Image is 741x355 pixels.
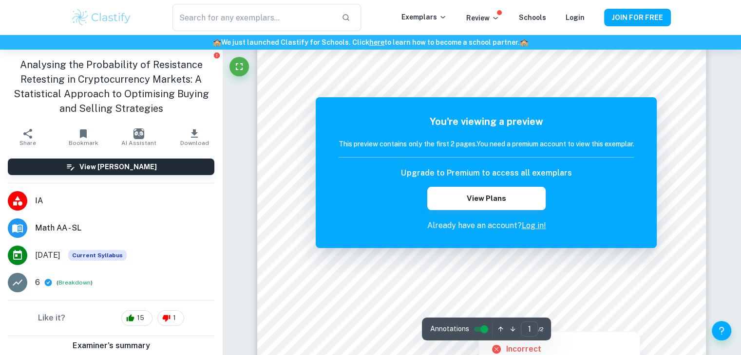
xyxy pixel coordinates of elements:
p: Already have an account? [339,220,634,231]
a: here [369,38,384,46]
h1: Analysing the Probability of Resistance Retesting in Cryptocurrency Markets: A Statistical Approa... [8,57,214,116]
h6: This preview contains only the first 2 pages. You need a premium account to view this exemplar. [339,139,634,149]
button: Fullscreen [229,57,249,76]
span: 1 [168,313,181,323]
input: Search for any exemplars... [172,4,333,31]
span: Share [19,140,36,146]
div: 15 [121,310,152,326]
span: [DATE] [35,249,60,261]
h6: Upgrade to Premium to access all exemplars [401,167,571,179]
a: Login [566,14,585,21]
span: IA [35,195,214,207]
a: Schools [519,14,546,21]
h5: You're viewing a preview [339,114,634,129]
span: 🏫 [520,38,528,46]
p: Review [466,13,499,23]
div: This exemplar is based on the current syllabus. Feel free to refer to it for inspiration/ideas wh... [68,250,127,261]
span: Download [180,140,209,146]
span: / 2 [538,325,543,334]
span: 🏫 [213,38,221,46]
button: Bookmark [56,124,111,151]
div: 1 [157,310,184,326]
p: 6 [35,277,40,288]
button: Breakdown [58,278,91,287]
img: Clastify logo [71,8,133,27]
button: Help and Feedback [712,321,731,340]
a: Log in! [521,221,546,230]
span: Annotations [430,324,469,334]
h6: Examiner's summary [4,340,218,352]
span: ( ) [57,278,93,287]
button: Report issue [213,52,220,59]
button: View [PERSON_NAME] [8,159,214,175]
span: Math AA - SL [35,222,214,234]
img: AI Assistant [133,128,144,139]
h6: Like it? [38,312,65,324]
h6: Incorrect [506,343,541,355]
button: View Plans [427,187,545,210]
p: Exemplars [401,12,447,22]
span: Current Syllabus [68,250,127,261]
span: 15 [132,313,150,323]
span: Bookmark [69,140,98,146]
h6: View [PERSON_NAME] [79,161,157,172]
span: AI Assistant [121,140,156,146]
h6: We just launched Clastify for Schools. Click to learn how to become a school partner. [2,37,739,48]
button: JOIN FOR FREE [604,9,671,26]
button: Download [167,124,222,151]
button: AI Assistant [111,124,167,151]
